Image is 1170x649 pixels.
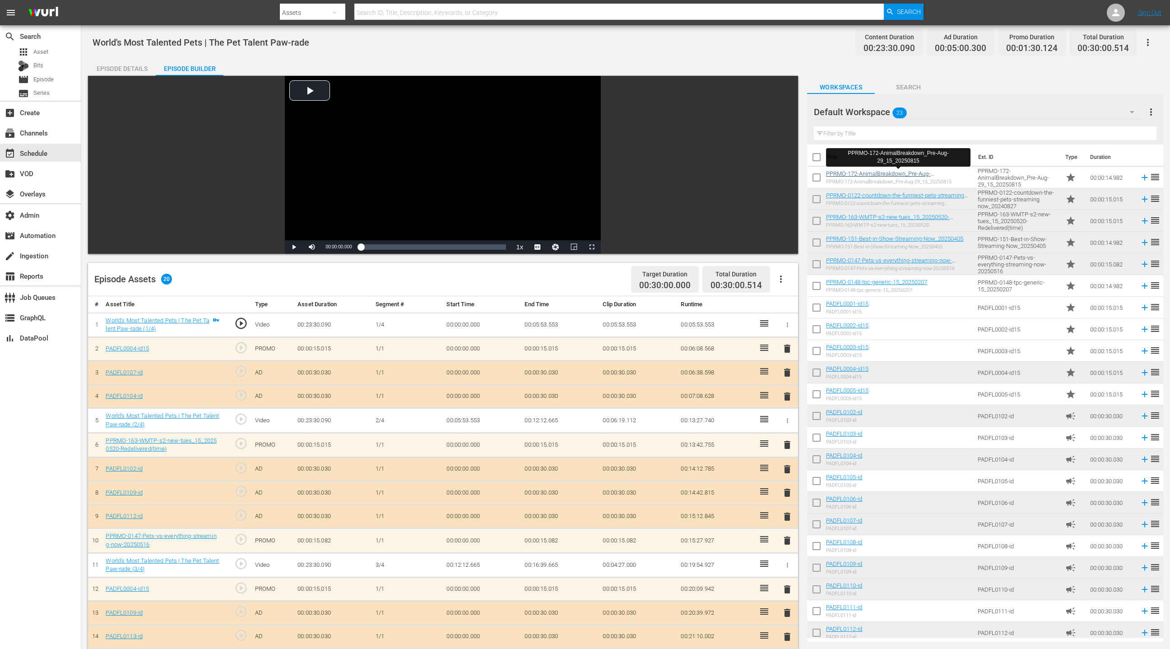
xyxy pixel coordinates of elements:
td: 00:00:30.030 [1086,448,1136,470]
svg: Add to Episode [1140,303,1150,313]
td: 1/1 [372,361,443,385]
svg: Add to Episode [1140,389,1150,399]
button: delete [782,486,793,500]
button: Captions [529,240,547,254]
span: Promo [1065,194,1076,205]
td: 1/4 [372,313,443,337]
span: Episode [18,74,29,85]
td: AD [251,361,294,385]
span: Automation [5,230,15,241]
td: PPRMO-151-Best-in-Show-Streaming-Now_20250405 [974,232,1062,253]
button: delete [782,583,793,596]
th: Asset Duration [294,296,372,313]
td: 00:07:08.628 [677,384,755,408]
td: 00:00:30.030 [294,361,372,385]
a: PADFL0109-id [826,560,862,567]
a: PADFL0112-id [826,626,862,632]
td: 00:00:30.030 [294,384,372,408]
div: PADFL0103-id [826,439,862,445]
span: delete [782,367,793,378]
span: Promo [1065,215,1076,226]
div: PPRMO-172-AnimalBreakdown_Pre-Aug-29_15_20250815 [830,149,967,165]
td: 00:00:15.015 [599,337,677,361]
span: Search [875,82,942,93]
td: 00:06:19.112 [599,408,677,433]
span: Promo [1065,324,1076,335]
td: 8 [88,481,102,505]
td: 00:00:30.030 [599,384,677,408]
td: 2/4 [372,408,443,433]
span: reorder [1150,432,1161,443]
th: Runtime [677,296,755,313]
span: reorder [1150,367,1161,378]
span: play_circle_outline [234,388,248,402]
span: 00:01:30.124 [1006,43,1058,54]
span: 00:05:00.300 [935,43,986,54]
button: delete [782,534,793,547]
span: DataPool [5,333,15,344]
span: Asset [18,47,29,57]
button: delete [782,510,793,523]
td: PADFL0003-id15 [974,340,1062,362]
a: PADFL0104-id [106,392,143,399]
a: PPRMO-151-Best-in-Show-Streaming-Now_20250405 [826,235,963,242]
a: PADFL0004-id15 [106,585,149,592]
td: 00:05:53.553 [443,408,521,433]
span: delete [782,584,793,595]
span: reorder [1150,475,1161,486]
div: PADFL0105-id [826,482,862,488]
td: 00:00:15.015 [1086,340,1136,362]
th: Title [826,145,973,170]
span: GraphQL [5,313,15,323]
td: 1/1 [372,384,443,408]
span: Ad [1065,411,1076,421]
a: PADFL0113-id [106,633,143,640]
button: Fullscreen [583,240,601,254]
span: Workspaces [807,82,875,93]
button: Playback Rate [511,240,529,254]
td: Video [251,313,294,337]
td: 7 [88,457,102,481]
a: Sign Out [1138,9,1161,16]
a: PPRMO-163-WMTP-s2-new-tues_15_20250520-Redelivered(time) [106,437,217,453]
td: 00:00:30.030 [1086,492,1136,514]
span: delete [782,535,793,546]
td: AD [251,384,294,408]
span: Series [18,88,29,99]
div: Promo Duration [1006,31,1058,43]
td: 00:00:15.015 [294,337,372,361]
a: World's Most Talented Pets | The Pet Talent Paw-rade (1/4) [106,317,209,332]
span: reorder [1150,215,1161,226]
div: PPRMO-151-Best-in-Show-Streaming-Now_20250405 [826,244,963,250]
div: PPRMO-0122-countdown-the-funniest-pets-streaming now_20240827 [826,201,970,206]
span: menu [5,7,16,18]
td: 3 [88,361,102,385]
span: reorder [1150,193,1161,204]
div: PADFL0004-id15 [826,374,868,380]
td: 00:00:15.015 [1086,210,1136,232]
span: 00:30:00.514 [1077,43,1129,54]
td: 00:00:15.015 [294,433,372,457]
div: Bits [18,61,29,71]
a: PPRMO-0122-countdown-the-funniest-pets-streaming now_20240827 [826,192,968,205]
a: World's Most Talented Pets | The Pet Talent Paw-rade (2/4) [106,412,219,428]
td: 2 [88,337,102,361]
div: PPRMO-0148-tpc-generic-15_20250207 [826,287,927,293]
a: PADFL0003-id15 [826,344,868,350]
span: reorder [1150,345,1161,356]
a: PADFL0105-id [826,474,862,481]
svg: Add to Episode [1140,476,1150,486]
td: 1/1 [372,433,443,457]
button: more_vert [1146,101,1156,123]
button: delete [782,366,793,379]
th: Duration [1085,145,1139,170]
span: reorder [1150,172,1161,182]
span: Promo [1065,389,1076,400]
td: PPRMO-163-WMTP-s2-new-tues_15_20250520-Redelivered(time) [974,210,1062,232]
span: more_vert [1146,107,1156,117]
div: PPRMO-163-WMTP-s2-new-tues_15_20250520 [826,222,970,228]
td: 5 [88,408,102,433]
button: delete [782,342,793,355]
button: Episode Builder [156,58,223,76]
td: 00:00:15.015 [1086,188,1136,210]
